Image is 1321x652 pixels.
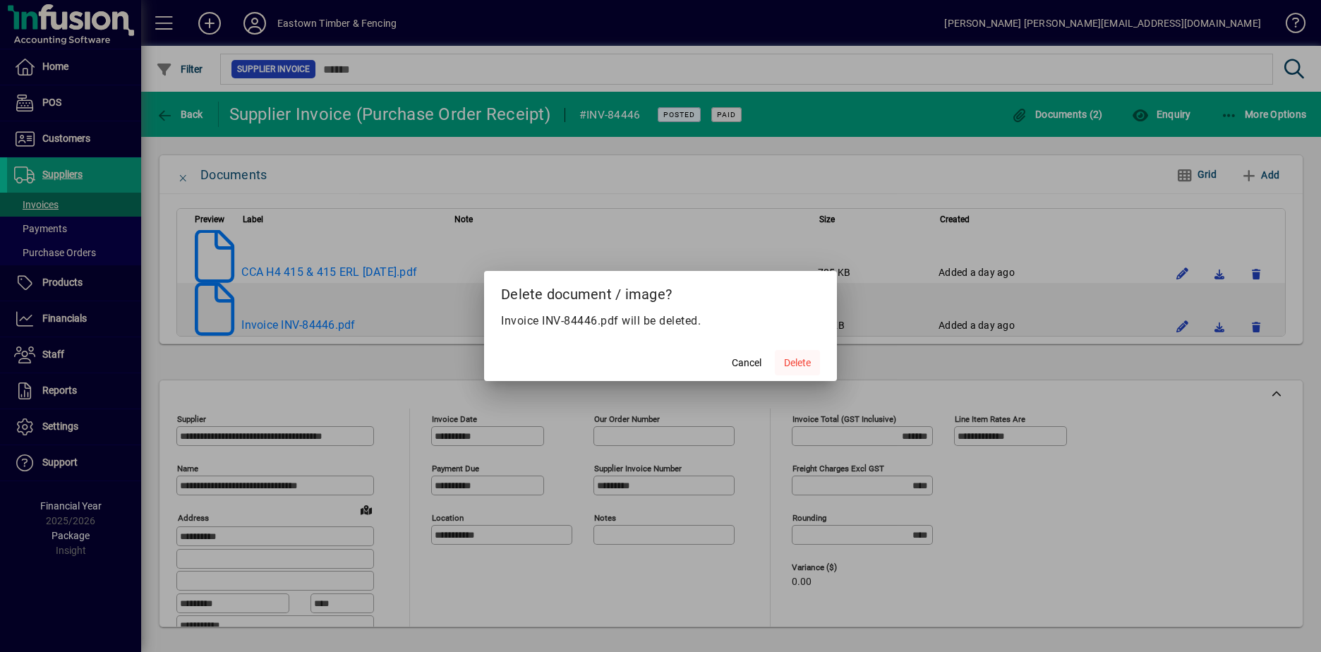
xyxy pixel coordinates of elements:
[484,271,837,312] h2: Delete document / image?
[724,350,769,375] button: Cancel
[784,356,811,370] span: Delete
[501,313,820,330] p: Invoice INV-84446.pdf will be deleted.
[732,356,761,370] span: Cancel
[775,350,820,375] button: Delete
